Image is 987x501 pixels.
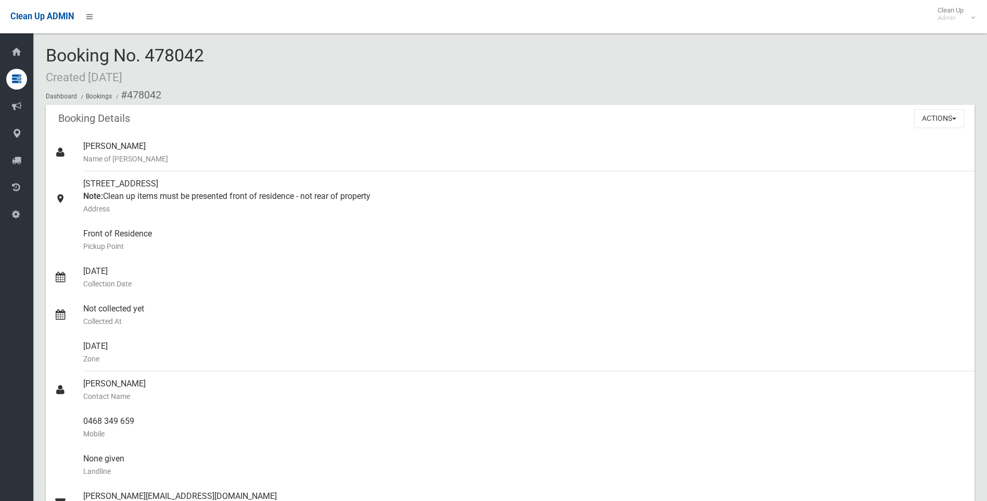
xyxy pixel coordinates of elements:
small: Contact Name [83,390,966,403]
button: Actions [914,109,964,128]
a: Dashboard [46,93,77,100]
small: Admin [938,14,964,22]
a: Bookings [86,93,112,100]
span: Clean Up [932,6,974,22]
small: Zone [83,353,966,365]
small: Collected At [83,315,966,328]
small: Landline [83,465,966,478]
div: None given [83,446,966,484]
div: [PERSON_NAME] [83,134,966,171]
span: Booking No. 478042 [46,45,204,85]
div: [STREET_ADDRESS] Clean up items must be presented front of residence - not rear of property [83,171,966,221]
small: Pickup Point [83,240,966,253]
div: [PERSON_NAME] [83,371,966,409]
div: Front of Residence [83,221,966,259]
small: Name of [PERSON_NAME] [83,153,966,165]
small: Mobile [83,428,966,440]
div: [DATE] [83,334,966,371]
strong: Note: [83,191,103,201]
div: [DATE] [83,259,966,296]
small: Collection Date [83,278,966,290]
div: Not collected yet [83,296,966,334]
span: Clean Up ADMIN [10,11,74,21]
small: Address [83,203,966,215]
small: Created [DATE] [46,70,122,84]
header: Booking Details [46,108,143,129]
li: #478042 [113,85,161,105]
div: 0468 349 659 [83,409,966,446]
